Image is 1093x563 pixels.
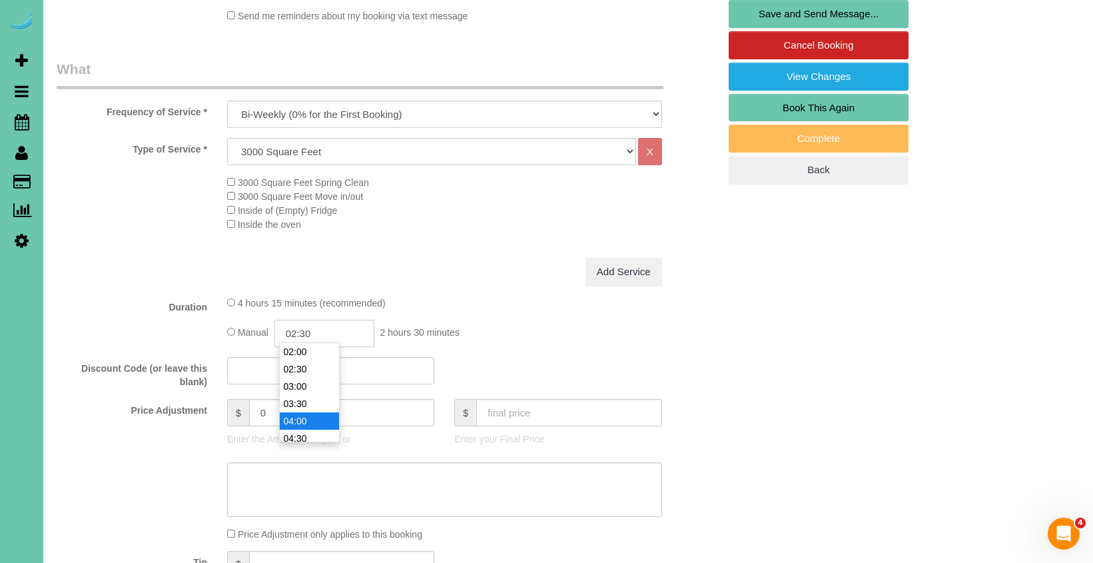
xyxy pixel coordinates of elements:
[8,13,35,32] img: Automaid Logo
[227,432,434,446] p: Enter the Amount to Adjust, or
[280,395,339,412] li: 03:30
[238,529,422,540] span: Price Adjustment only applies to this booking
[585,258,662,286] a: Add Service
[238,298,386,308] span: 4 hours 15 minutes (recommended)
[47,101,217,119] label: Frequency of Service *
[1048,518,1080,550] iframe: Intercom live chat
[47,296,217,314] label: Duration
[729,94,909,122] a: Book This Again
[729,63,909,91] a: View Changes
[476,399,662,426] input: final price
[1075,518,1086,528] span: 4
[47,399,217,417] label: Price Adjustment
[238,11,468,21] span: Send me reminders about my booking via text message
[380,327,460,338] span: 2 hours 30 minutes
[729,156,909,184] a: Back
[47,138,217,156] label: Type of Service *
[280,430,339,447] li: 04:30
[280,343,339,360] li: 02:00
[280,412,339,430] li: 04:00
[57,59,663,89] legend: What
[47,357,217,388] label: Discount Code (or leave this blank)
[280,360,339,378] li: 02:30
[729,31,909,59] a: Cancel Booking
[238,327,268,338] span: Manual
[454,399,476,426] span: $
[238,219,301,230] span: Inside the oven
[238,191,363,202] span: 3000 Square Feet Move in/out
[238,177,369,188] span: 3000 Square Feet Spring Clean
[238,205,337,216] span: Inside of (Empty) Fridge
[227,399,249,426] span: $
[454,432,661,446] p: Enter your Final Price
[280,378,339,395] li: 03:00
